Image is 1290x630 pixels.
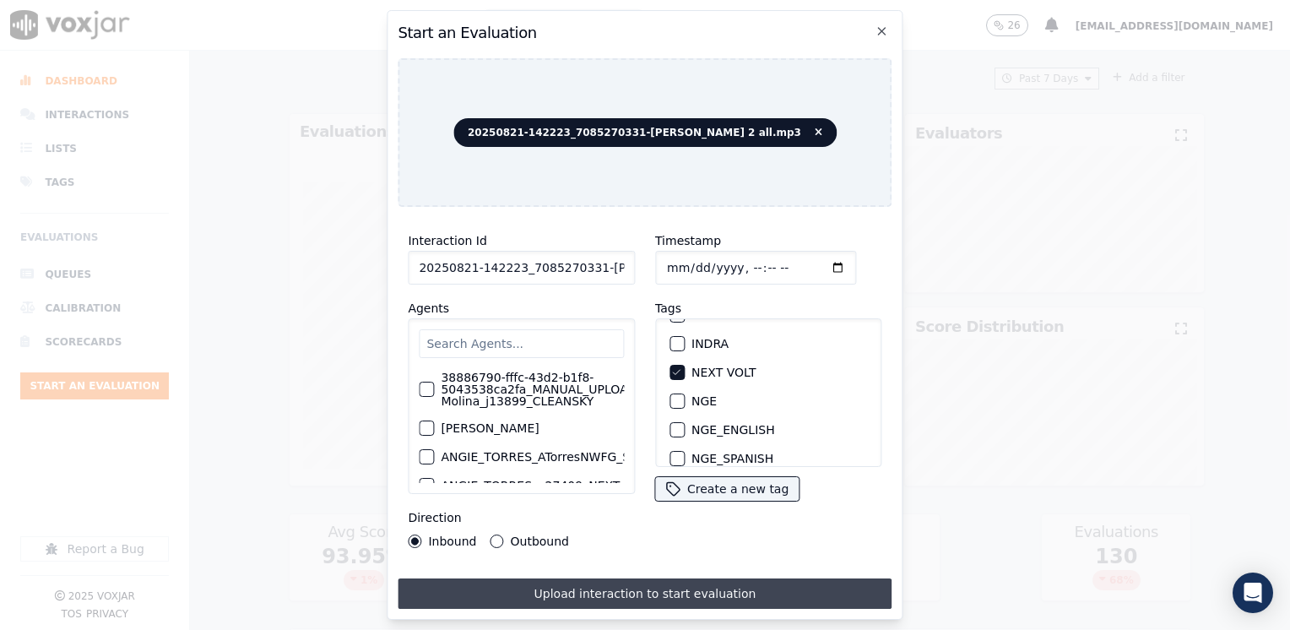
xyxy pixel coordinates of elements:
label: NGE_ENGLISH [691,424,775,436]
button: Create a new tag [655,477,799,501]
h2: Start an Evaluation [398,21,892,45]
label: NGE [691,395,717,407]
label: NEXT VOLT [691,367,756,378]
label: NGE_SPANISH [691,453,773,464]
input: reference id, file name, etc [408,251,635,285]
label: ANGIE_TORRES_a27409_NEXT_VOLT [441,480,655,492]
button: Upload interaction to start evaluation [398,578,892,609]
label: [PERSON_NAME] [441,422,539,434]
label: 38886790-fffc-43d2-b1f8-5043538ca2fa_MANUAL_UPLOAD_Juliana Molina_j13899_CLEANSKY [441,372,682,407]
label: ANGIE_TORRES_ATorresNWFG_SPARK [441,451,660,463]
span: 20250821-142223_7085270331-[PERSON_NAME] 2 all.mp3 [453,118,837,147]
label: Direction [408,511,461,524]
label: ELECTRA SPARK [691,309,786,321]
label: Inbound [428,535,476,547]
input: Search Agents... [419,329,624,358]
label: Outbound [511,535,569,547]
label: Tags [655,301,681,315]
div: Open Intercom Messenger [1233,573,1273,613]
label: Timestamp [655,234,721,247]
label: Agents [408,301,449,315]
label: Interaction Id [408,234,486,247]
label: INDRA [691,338,729,350]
